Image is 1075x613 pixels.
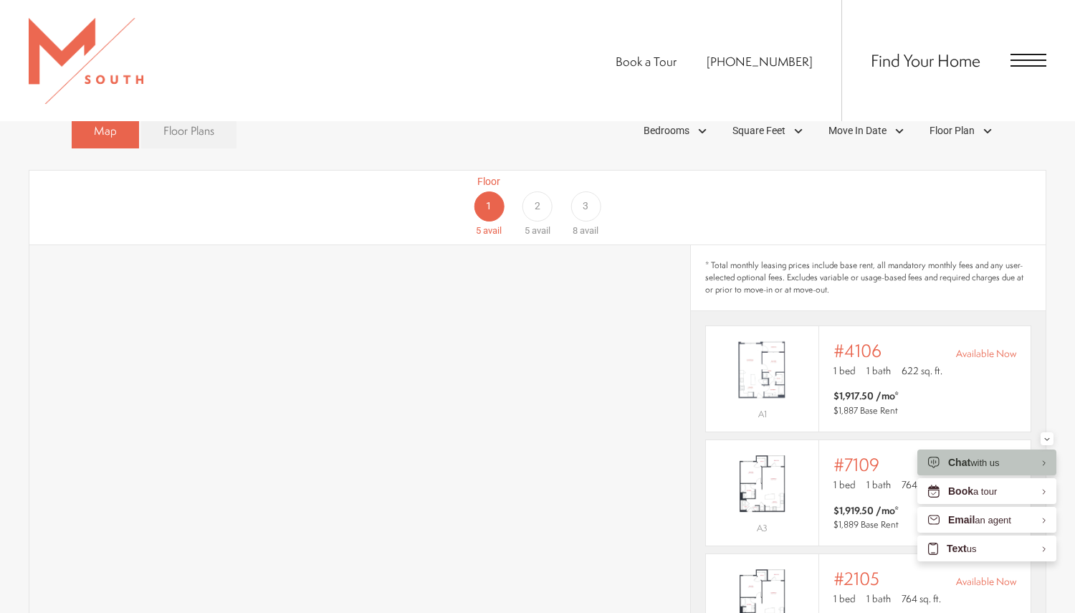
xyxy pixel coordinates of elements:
span: $1,917.50 /mo* [833,389,899,403]
span: avail [580,225,598,236]
span: Available Now [956,574,1016,589]
span: Map [94,123,117,139]
a: Call Us at 813-570-8014 [707,53,813,70]
a: Floor 3 [562,174,611,238]
a: View #7109 [705,439,1031,546]
span: #2105 [833,569,879,589]
span: 1 bed [833,363,856,378]
img: MSouth [29,18,143,104]
span: 5 [525,225,530,236]
img: #7109 - 1 bedroom floor plan layout with 1 bathroom and 764 square feet [706,448,819,519]
span: $1,889 Base Rent [833,518,899,531]
img: #4106 - 1 bedroom floor plan layout with 1 bathroom and 622 square feet [706,334,819,405]
span: 622 sq. ft. [902,363,942,378]
span: 1 bath [866,363,891,378]
span: 3 [583,199,588,214]
span: Floor Plan [930,123,975,138]
span: avail [532,225,550,236]
a: Floor 2 [513,174,562,238]
a: View #4106 [705,325,1031,432]
span: 1 bath [866,477,891,492]
span: #7109 [833,455,879,475]
span: 764 sq. ft. [902,477,941,492]
span: 8 [573,225,578,236]
span: Square Feet [732,123,785,138]
span: 2 [535,199,540,214]
span: $1,919.50 /mo* [833,503,899,518]
span: 1 bed [833,477,856,492]
button: Open Menu [1010,54,1046,67]
a: Book a Tour [616,53,677,70]
span: Floor Plans [163,123,214,139]
span: A1 [758,408,767,420]
span: 764 sq. ft. [902,591,941,606]
span: [PHONE_NUMBER] [707,53,813,70]
span: Available Now [956,346,1016,361]
span: * Total monthly leasing prices include base rent, all mandatory monthly fees and any user-selecte... [705,260,1031,295]
span: $1,887 Base Rent [833,404,898,417]
span: #4106 [833,341,881,361]
span: 1 bed [833,591,856,606]
span: Bedrooms [644,123,689,138]
span: Move In Date [828,123,887,138]
a: Find Your Home [871,49,980,72]
span: 1 bath [866,591,891,606]
span: A3 [757,522,768,534]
